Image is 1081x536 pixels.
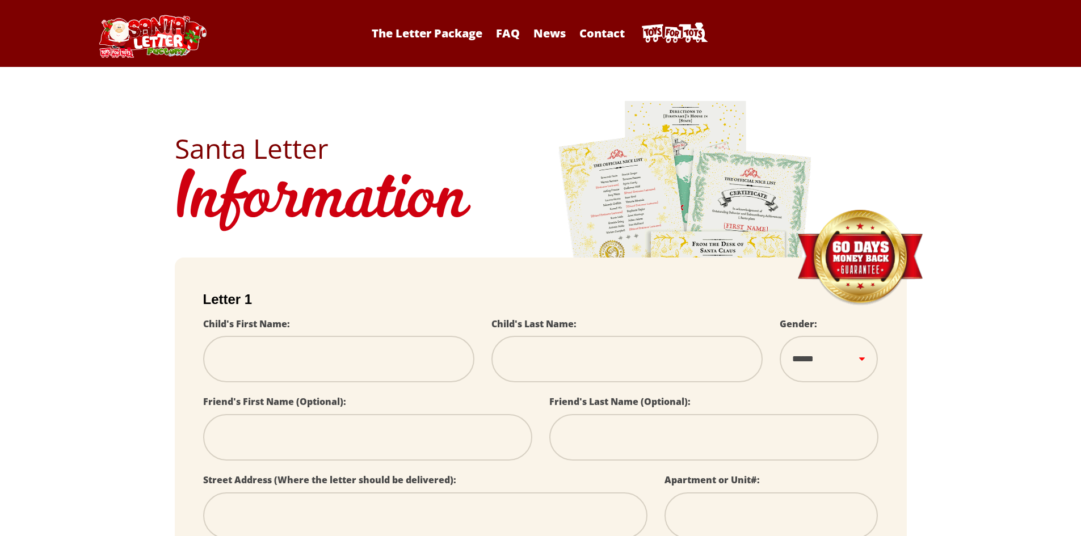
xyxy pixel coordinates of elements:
[490,26,525,41] a: FAQ
[549,395,691,408] label: Friend's Last Name (Optional):
[203,395,346,408] label: Friend's First Name (Optional):
[796,209,924,306] img: Money Back Guarantee
[95,15,209,58] img: Santa Letter Logo
[780,318,817,330] label: Gender:
[366,26,488,41] a: The Letter Package
[1008,502,1070,530] iframe: Opens a widget where you can find more information
[574,26,630,41] a: Contact
[203,474,456,486] label: Street Address (Where the letter should be delivered):
[175,162,907,240] h1: Information
[664,474,760,486] label: Apartment or Unit#:
[491,318,577,330] label: Child's Last Name:
[203,318,290,330] label: Child's First Name:
[528,26,571,41] a: News
[175,135,907,162] h2: Santa Letter
[203,292,878,307] h2: Letter 1
[558,99,813,416] img: letters.png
